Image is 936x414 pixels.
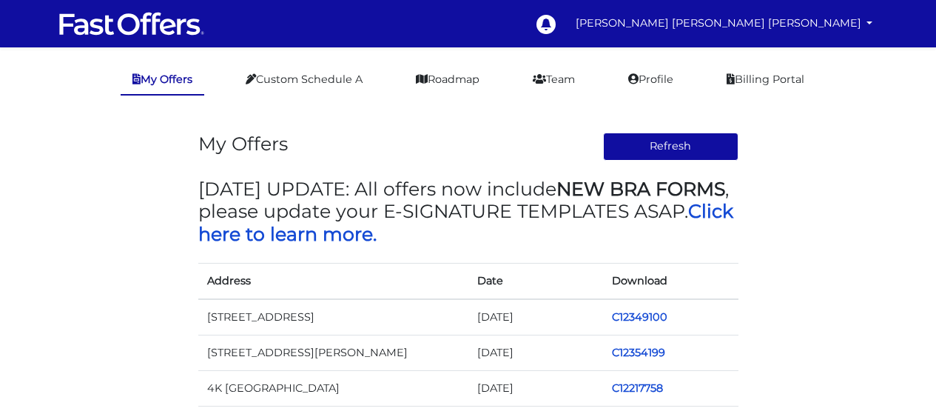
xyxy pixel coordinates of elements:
[198,299,468,335] td: [STREET_ADDRESS]
[198,200,733,244] a: Click here to learn more.
[570,9,879,38] a: [PERSON_NAME] [PERSON_NAME] [PERSON_NAME]
[468,263,604,299] th: Date
[198,133,288,155] h3: My Offers
[612,310,667,324] a: C12349100
[404,65,491,94] a: Roadmap
[234,65,374,94] a: Custom Schedule A
[612,381,663,395] a: C12217758
[121,65,204,96] a: My Offers
[521,65,587,94] a: Team
[603,263,738,299] th: Download
[198,263,468,299] th: Address
[616,65,685,94] a: Profile
[715,65,816,94] a: Billing Portal
[198,370,468,406] td: 4K [GEOGRAPHIC_DATA]
[468,299,604,335] td: [DATE]
[556,178,725,200] strong: NEW BRA FORMS
[603,133,738,161] button: Refresh
[198,335,468,370] td: [STREET_ADDRESS][PERSON_NAME]
[612,346,665,359] a: C12354199
[468,370,604,406] td: [DATE]
[468,335,604,370] td: [DATE]
[198,178,738,245] h3: [DATE] UPDATE: All offers now include , please update your E-SIGNATURE TEMPLATES ASAP.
